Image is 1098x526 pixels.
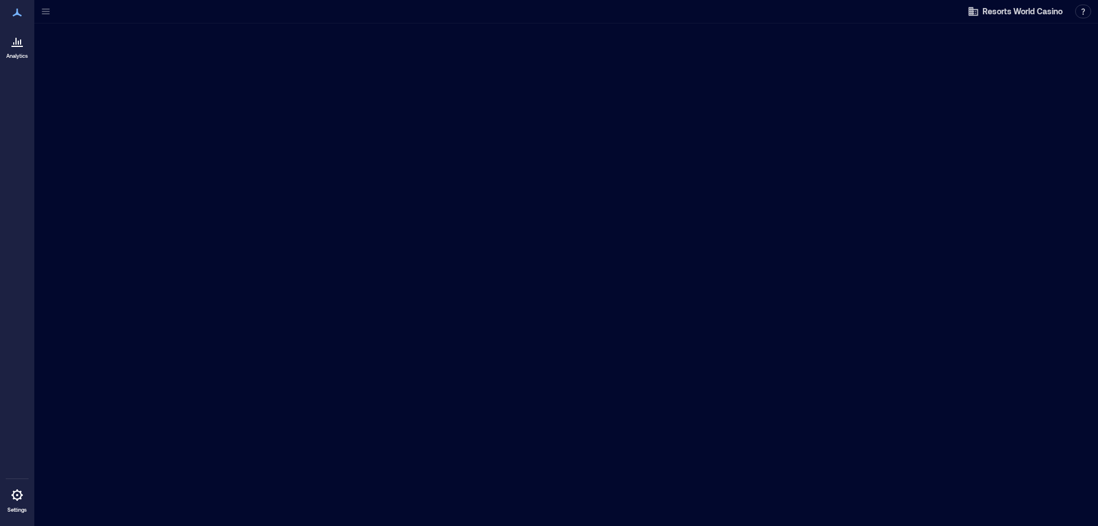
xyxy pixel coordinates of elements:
[982,6,1063,17] span: Resorts World Casino
[3,481,31,517] a: Settings
[3,27,31,63] a: Analytics
[7,507,27,513] p: Settings
[964,2,1066,21] button: Resorts World Casino
[6,53,28,60] p: Analytics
